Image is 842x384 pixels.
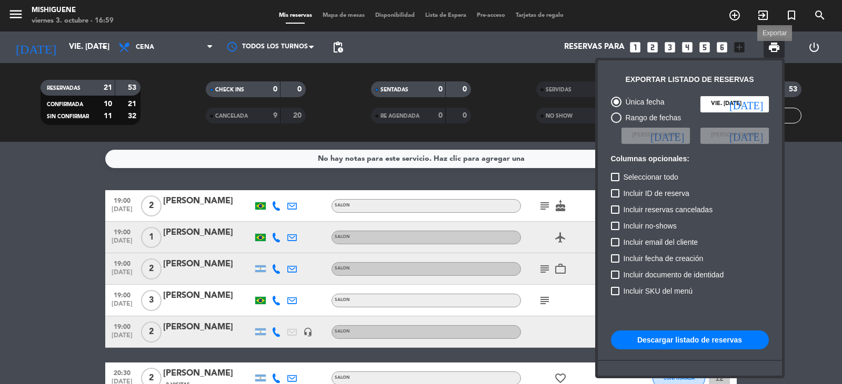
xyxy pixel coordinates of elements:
[622,112,681,124] div: Rango de fechas
[611,154,769,163] h6: Columnas opcionales:
[624,171,678,183] span: Seleccionar todo
[650,130,684,141] i: [DATE]
[711,131,758,140] span: [PERSON_NAME]
[624,236,698,248] span: Incluir email del cliente
[624,203,713,216] span: Incluir reservas canceladas
[626,74,754,86] div: Exportar listado de reservas
[624,187,689,200] span: Incluir ID de reserva
[757,28,792,38] div: Exportar
[624,268,724,281] span: Incluir documento de identidad
[624,252,704,265] span: Incluir fecha de creación
[729,130,763,141] i: [DATE]
[611,330,769,349] button: Descargar listado de reservas
[624,220,677,232] span: Incluir no-shows
[622,96,665,108] div: Única fecha
[632,131,679,140] span: [PERSON_NAME]
[624,285,693,297] span: Incluir SKU del menú
[729,99,763,109] i: [DATE]
[768,41,780,54] span: print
